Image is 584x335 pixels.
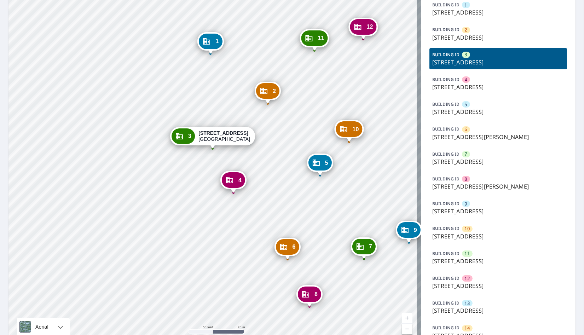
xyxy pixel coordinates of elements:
div: Dropped pin, building 9, Commercial property, 7151 S 114th Street Plz La Vista, NE 68128 [396,221,422,243]
p: [STREET_ADDRESS][PERSON_NAME] [432,133,564,141]
strong: [STREET_ADDRESS] [198,130,248,136]
span: 3 [465,51,467,58]
p: [STREET_ADDRESS] [432,33,564,42]
span: 3 [188,133,191,139]
div: Dropped pin, building 3, Commercial property, 7025 S 115th Street Plz La Vista, NE 68128 [170,127,255,149]
span: 11 [318,35,324,41]
span: 10 [465,225,470,232]
span: 8 [465,176,467,183]
p: [STREET_ADDRESS] [432,306,564,315]
span: 12 [366,24,373,29]
p: [STREET_ADDRESS] [432,207,564,215]
div: Dropped pin, building 2, Commercial property, 7002 S 114th Street Plz La Vista, NE 68128 [255,82,281,104]
span: 10 [352,127,359,132]
div: Dropped pin, building 12, Commercial property, 6951 Broadmoor Ct La Vista, NE 68128 [348,18,378,40]
span: 9 [465,201,467,207]
p: BUILDING ID [432,2,459,8]
p: [STREET_ADDRESS] [432,58,564,67]
span: 1 [465,2,467,8]
p: BUILDING ID [432,275,459,281]
span: 4 [465,76,467,83]
span: 14 [465,325,470,331]
a: Current Level 19, Zoom Out [402,324,412,334]
span: 5 [325,160,328,166]
span: 11 [465,250,470,257]
span: 7 [465,151,467,157]
p: BUILDING ID [432,52,459,58]
div: Dropped pin, building 7, Commercial property, 7120 S 114th Street Plz La Vista, NE 68128 [351,237,377,259]
span: 6 [465,126,467,133]
p: BUILDING ID [432,126,459,132]
span: 1 [215,39,219,44]
span: 2 [273,88,276,94]
div: Dropped pin, building 8, Commercial property, 11461 Gertrude Plz La Vista, NE 68128 [296,285,323,307]
div: Dropped pin, building 4, Commercial property, 7025 S 115th Street Plz La Vista, NE 68128 [220,171,247,193]
p: BUILDING ID [432,101,459,107]
p: [STREET_ADDRESS] [432,157,564,166]
p: BUILDING ID [432,27,459,33]
p: [STREET_ADDRESS] [432,108,564,116]
p: BUILDING ID [432,151,459,157]
span: 12 [465,275,470,282]
p: BUILDING ID [432,225,459,231]
div: Dropped pin, building 11, Commercial property, 6960 Broadmoor Ct La Vista, NE 68128 [300,29,329,51]
p: BUILDING ID [432,250,459,256]
span: 5 [465,101,467,108]
p: [STREET_ADDRESS] [432,257,564,265]
div: Dropped pin, building 1, Commercial property, 6925 S 115th Street Plz La Vista, NE 68128 [197,32,224,54]
a: Current Level 19, Zoom In [402,313,412,324]
span: 6 [292,244,295,249]
span: 2 [465,27,467,33]
span: 8 [314,291,318,297]
p: BUILDING ID [432,76,459,82]
p: BUILDING ID [432,300,459,306]
p: BUILDING ID [432,176,459,182]
p: [STREET_ADDRESS] [432,83,564,91]
div: [GEOGRAPHIC_DATA] [198,130,250,142]
p: [STREET_ADDRESS] [432,8,564,17]
span: 7 [369,244,372,249]
p: BUILDING ID [432,325,459,331]
p: BUILDING ID [432,201,459,207]
span: 4 [238,178,242,183]
p: [STREET_ADDRESS][PERSON_NAME] [432,182,564,191]
p: [STREET_ADDRESS] [432,282,564,290]
p: [STREET_ADDRESS] [432,232,564,241]
span: 13 [465,300,470,307]
div: Dropped pin, building 10, Commercial property, 7085 S 114th Street Plz La Vista, NE 68128 [334,120,364,142]
div: Dropped pin, building 6, Commercial property, 11436 Gertrude Plz La Vista, NE 68128 [274,238,300,260]
span: 9 [414,227,417,233]
div: Dropped pin, building 5, Commercial property, 7040 S 114th Street Plz La Vista, NE 68128 [307,154,333,175]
